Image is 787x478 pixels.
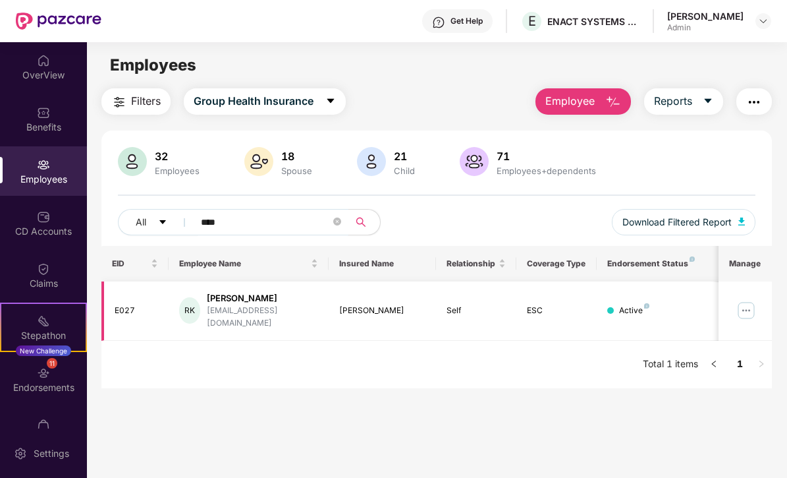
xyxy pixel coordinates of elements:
[447,305,506,317] div: Self
[348,217,373,227] span: search
[158,218,167,228] span: caret-down
[494,165,599,176] div: Employees+dependents
[37,367,50,380] img: svg+xml;base64,PHN2ZyBpZD0iRW5kb3JzZW1lbnRzIiB4bWxucz0iaHR0cDovL3d3dy53My5vcmcvMjAwMC9zdmciIHdpZH...
[16,345,71,356] div: New Challenge
[1,329,86,342] div: Stepathon
[339,305,425,317] div: [PERSON_NAME]
[329,246,436,282] th: Insured Name
[667,22,744,33] div: Admin
[757,360,765,368] span: right
[111,94,127,110] img: svg+xml;base64,PHN2ZyB4bWxucz0iaHR0cDovL3d3dy53My5vcmcvMjAwMC9zdmciIHdpZHRoPSIyNCIgaGVpZ2h0PSIyNC...
[118,147,147,176] img: svg+xml;base64,PHN2ZyB4bWxucz0iaHR0cDovL3d3dy53My5vcmcvMjAwMC9zdmciIHhtbG5zOnhsaW5rPSJodHRwOi8vd3...
[207,292,318,305] div: [PERSON_NAME]
[607,258,720,269] div: Endorsement Status
[37,262,50,276] img: svg+xml;base64,PHN2ZyBpZD0iQ2xhaW0iIHhtbG5zPSJodHRwOi8vd3d3LnczLm9yZy8yMDAwL3N2ZyIgd2lkdGg9IjIwIi...
[16,13,101,30] img: New Pazcare Logo
[528,13,536,29] span: E
[612,209,755,235] button: Download Filtered Report
[654,93,692,109] span: Reports
[432,16,445,29] img: svg+xml;base64,PHN2ZyBpZD0iSGVscC0zMngzMiIgeG1sbnM9Imh0dHA6Ly93d3cudzMub3JnLzIwMDAvc3ZnIiB3aWR0aD...
[136,215,146,229] span: All
[37,314,50,328] img: svg+xml;base64,PHN2ZyB4bWxucz0iaHR0cDovL3d3dy53My5vcmcvMjAwMC9zdmciIHdpZHRoPSIyMSIgaGVpZ2h0PSIyMC...
[447,258,496,269] span: Relationship
[690,256,695,262] img: svg+xml;base64,PHN2ZyB4bWxucz0iaHR0cDovL3d3dy53My5vcmcvMjAwMC9zdmciIHdpZHRoPSI4IiBoZWlnaHQ9IjgiIH...
[101,88,171,115] button: Filters
[703,354,724,375] button: left
[169,246,329,282] th: Employee Name
[179,297,201,324] div: RK
[37,210,50,224] img: svg+xml;base64,PHN2ZyBpZD0iQ0RfQWNjb3VudHMiIGRhdGEtbmFtZT0iQ0QgQWNjb3VudHMiIHhtbG5zPSJodHRwOi8vd3...
[547,15,639,28] div: ENACT SYSTEMS SOFTWARE INDIA PRIVATE LIMITED
[738,218,745,225] img: svg+xml;base64,PHN2ZyB4bWxucz0iaHR0cDovL3d3dy53My5vcmcvMjAwMC9zdmciIHhtbG5zOnhsaW5rPSJodHRwOi8vd3...
[758,16,769,26] img: svg+xml;base64,PHN2ZyBpZD0iRHJvcGRvd24tMzJ4MzIiIHhtbG5zPSJodHRwOi8vd3d3LnczLm9yZy8yMDAwL3N2ZyIgd2...
[751,354,772,375] li: Next Page
[152,150,202,163] div: 32
[516,246,597,282] th: Coverage Type
[325,96,336,107] span: caret-down
[703,354,724,375] li: Previous Page
[184,88,346,115] button: Group Health Insurancecaret-down
[545,93,595,109] span: Employee
[37,54,50,67] img: svg+xml;base64,PHN2ZyBpZD0iSG9tZSIgeG1sbnM9Imh0dHA6Ly93d3cudzMub3JnLzIwMDAvc3ZnIiB3aWR0aD0iMjAiIG...
[736,300,757,321] img: manageButton
[391,165,418,176] div: Child
[279,150,315,163] div: 18
[47,358,57,369] div: 11
[14,447,27,460] img: svg+xml;base64,PHN2ZyBpZD0iU2V0dGluZy0yMHgyMCIgeG1sbnM9Imh0dHA6Ly93d3cudzMub3JnLzIwMDAvc3ZnIiB3aW...
[746,94,762,110] img: svg+xml;base64,PHN2ZyB4bWxucz0iaHR0cDovL3d3dy53My5vcmcvMjAwMC9zdmciIHdpZHRoPSIyNCIgaGVpZ2h0PSIyNC...
[348,209,381,235] button: search
[730,354,751,374] a: 1
[112,258,148,269] span: EID
[391,150,418,163] div: 21
[333,218,341,225] span: close-circle
[644,303,649,309] img: svg+xml;base64,PHN2ZyB4bWxucz0iaHR0cDovL3d3dy53My5vcmcvMjAwMC9zdmciIHdpZHRoPSI4IiBoZWlnaHQ9IjgiIH...
[460,147,489,176] img: svg+xml;base64,PHN2ZyB4bWxucz0iaHR0cDovL3d3dy53My5vcmcvMjAwMC9zdmciIHhtbG5zOnhsaW5rPSJodHRwOi8vd3...
[643,354,698,375] li: Total 1 items
[644,88,723,115] button: Reportscaret-down
[751,354,772,375] button: right
[527,305,586,317] div: ESC
[730,354,751,375] li: 1
[667,10,744,22] div: [PERSON_NAME]
[194,93,313,109] span: Group Health Insurance
[179,258,309,269] span: Employee Name
[279,165,315,176] div: Spouse
[535,88,631,115] button: Employee
[152,165,202,176] div: Employees
[333,216,341,229] span: close-circle
[494,150,599,163] div: 71
[244,147,273,176] img: svg+xml;base64,PHN2ZyB4bWxucz0iaHR0cDovL3d3dy53My5vcmcvMjAwMC9zdmciIHhtbG5zOnhsaW5rPSJodHRwOi8vd3...
[37,419,50,432] img: svg+xml;base64,PHN2ZyBpZD0iTXlfT3JkZXJzIiBkYXRhLW5hbWU9Ik15IE9yZGVycyIgeG1sbnM9Imh0dHA6Ly93d3cudz...
[110,55,196,75] span: Employees
[37,158,50,171] img: svg+xml;base64,PHN2ZyBpZD0iRW1wbG95ZWVzIiB4bWxucz0iaHR0cDovL3d3dy53My5vcmcvMjAwMC9zdmciIHdpZHRoPS...
[131,93,161,109] span: Filters
[37,106,50,119] img: svg+xml;base64,PHN2ZyBpZD0iQmVuZWZpdHMiIHhtbG5zPSJodHRwOi8vd3d3LnczLm9yZy8yMDAwL3N2ZyIgd2lkdGg9Ij...
[207,305,318,330] div: [EMAIL_ADDRESS][DOMAIN_NAME]
[115,305,158,317] div: E027
[619,305,649,317] div: Active
[101,246,169,282] th: EID
[118,209,198,235] button: Allcaret-down
[436,246,516,282] th: Relationship
[710,360,718,368] span: left
[605,94,621,110] img: svg+xml;base64,PHN2ZyB4bWxucz0iaHR0cDovL3d3dy53My5vcmcvMjAwMC9zdmciIHhtbG5zOnhsaW5rPSJodHRwOi8vd3...
[357,147,386,176] img: svg+xml;base64,PHN2ZyB4bWxucz0iaHR0cDovL3d3dy53My5vcmcvMjAwMC9zdmciIHhtbG5zOnhsaW5rPSJodHRwOi8vd3...
[703,96,713,107] span: caret-down
[450,16,483,26] div: Get Help
[30,447,73,460] div: Settings
[719,246,772,282] th: Manage
[622,215,732,229] span: Download Filtered Report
